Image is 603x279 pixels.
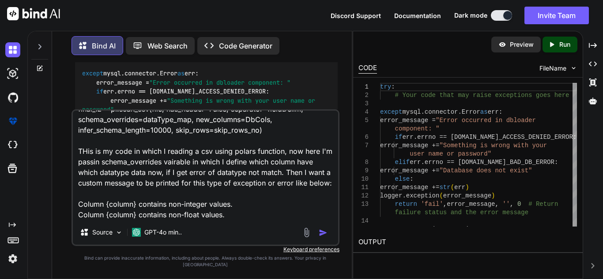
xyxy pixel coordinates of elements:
[358,183,369,192] div: 11
[82,97,319,113] span: "Something is wrong with your user name or password"
[410,175,413,182] span: :
[454,11,487,20] span: Dark mode
[510,40,534,49] p: Preview
[394,12,441,19] span: Documentation
[144,228,182,237] p: GPT-4o min..
[395,92,569,99] span: # Your code that may raise exceptions goes here
[380,184,439,191] span: error_message +=
[502,201,510,208] span: ''
[358,192,369,200] div: 12
[439,184,450,191] span: str
[72,255,339,268] p: Bind can provide inaccurate information, including about people. Always double-check its answers....
[82,70,103,78] span: except
[358,83,369,91] div: 1
[358,158,369,167] div: 8
[436,117,536,124] span: "Error occurred in dbloader
[7,7,60,20] img: Bind AI
[358,200,369,208] div: 13
[177,70,185,78] span: as
[358,141,369,150] div: 7
[132,228,141,237] img: GPT-4o mini
[73,111,338,220] textarea: final_lz = pl.scan_csv(file, has_header=False, separator=fieldDelim, schema_overrides=dataType_ma...
[410,150,491,157] span: user name or password"
[554,159,558,166] span: :
[395,125,440,132] span: component: "
[358,167,369,175] div: 9
[331,11,381,20] button: Discord Support
[395,201,417,208] span: return
[499,108,502,115] span: :
[358,100,369,108] div: 3
[488,226,491,233] span: :
[402,226,476,233] span: DataWarningException
[395,134,403,141] span: if
[439,142,547,149] span: "Something is wrong with your
[358,175,369,183] div: 10
[495,201,499,208] span: ,
[480,108,488,115] span: as
[491,192,495,199] span: )
[358,133,369,141] div: 6
[395,209,528,216] span: failure status and the error message
[219,41,272,51] p: Code Generator
[380,83,391,90] span: try
[149,78,290,86] span: "Error occurred in dbloader component: "
[72,246,339,253] p: Keyboard preferences
[358,108,369,116] div: 4
[570,64,577,72] img: chevron down
[410,159,554,166] span: err.errno == [DOMAIN_NAME]_BAD_DB_ERROR
[5,90,20,105] img: githubDark
[380,192,439,199] span: logger.exception
[353,232,583,253] h2: OUTPUT
[380,108,402,115] span: except
[92,41,116,51] p: Bind AI
[394,11,441,20] button: Documentation
[358,217,369,225] div: 14
[539,64,566,73] span: FileName
[5,114,20,129] img: premium
[380,117,436,124] span: error_message =
[319,228,328,237] img: icon
[443,192,491,199] span: error_message
[395,175,410,182] span: else
[476,226,484,233] span: as
[439,192,443,199] span: (
[451,184,454,191] span: (
[391,83,395,90] span: :
[498,41,506,48] img: preview
[301,227,312,238] img: attachment
[528,201,558,208] span: # Return
[559,40,570,49] p: Run
[380,226,402,233] span: except
[380,142,439,149] span: error_message +=
[402,134,573,141] span: err.errno == [DOMAIN_NAME]_ACCESS_DENIED_ERROR
[395,159,410,166] span: elif
[358,91,369,100] div: 2
[358,63,377,74] div: CODE
[5,138,20,153] img: cloudideIcon
[358,225,369,234] div: 15
[447,201,495,208] span: error_message
[96,88,103,96] span: if
[439,167,532,174] span: "Database does not exist"
[5,66,20,81] img: darkAi-studio
[443,201,447,208] span: ,
[517,201,521,208] span: 0
[358,116,369,125] div: 5
[488,108,499,115] span: err
[421,201,443,208] span: 'fail'
[115,229,123,236] img: Pick Models
[147,41,188,51] p: Web Search
[510,201,513,208] span: ,
[484,226,487,233] span: e
[465,184,469,191] span: )
[454,184,465,191] span: err
[5,251,20,266] img: settings
[524,7,589,24] button: Invite Team
[331,12,381,19] span: Discord Support
[402,108,480,115] span: mysql.connector.Error
[92,228,113,237] p: Source
[380,167,439,174] span: error_message +=
[5,42,20,57] img: darkChat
